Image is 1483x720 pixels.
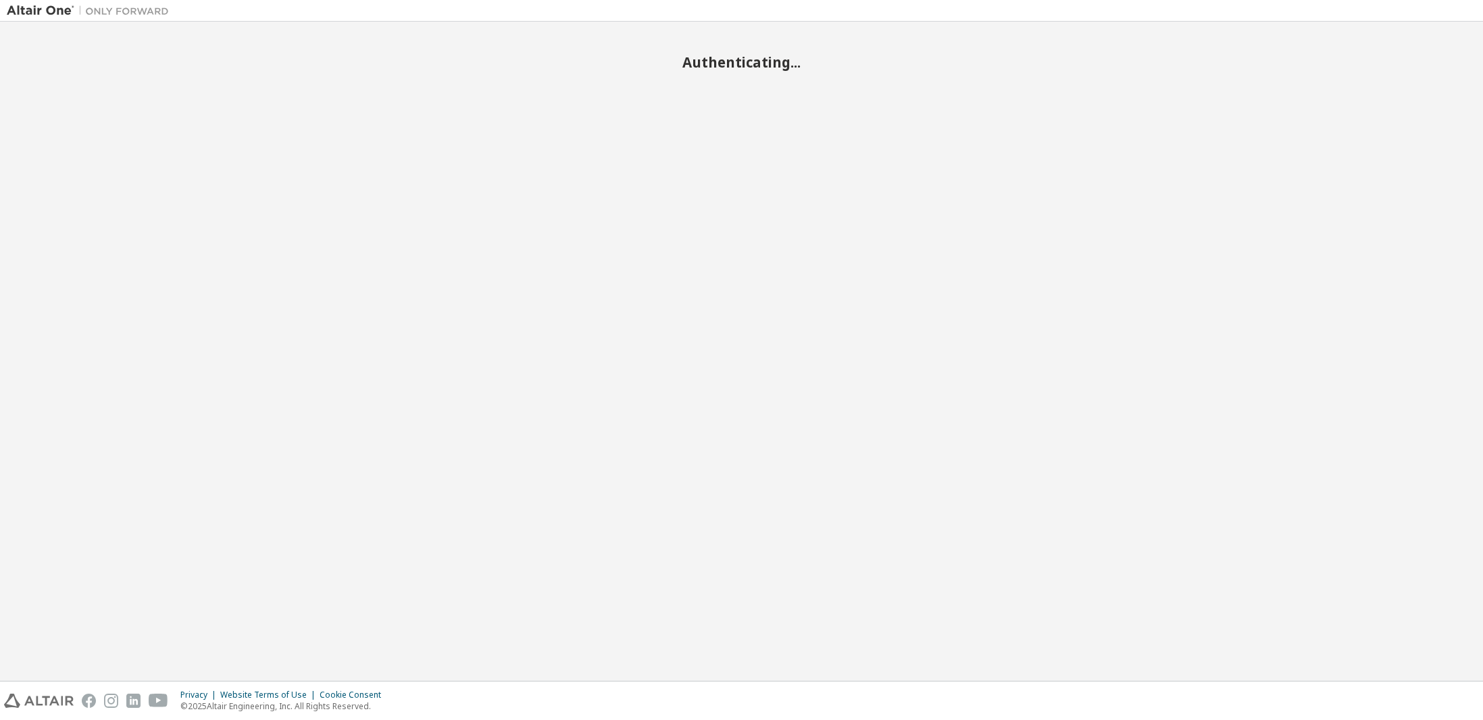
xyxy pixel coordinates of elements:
img: youtube.svg [149,694,168,708]
p: © 2025 Altair Engineering, Inc. All Rights Reserved. [180,700,389,712]
div: Website Terms of Use [220,690,320,700]
h2: Authenticating... [7,53,1476,71]
div: Privacy [180,690,220,700]
img: linkedin.svg [126,694,141,708]
img: altair_logo.svg [4,694,74,708]
img: instagram.svg [104,694,118,708]
img: facebook.svg [82,694,96,708]
div: Cookie Consent [320,690,389,700]
img: Altair One [7,4,176,18]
